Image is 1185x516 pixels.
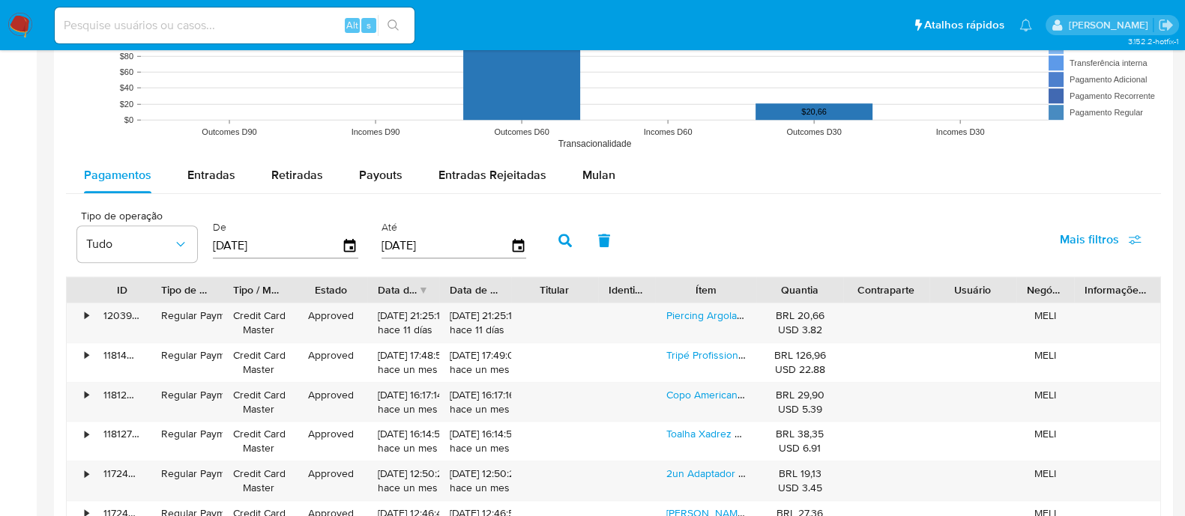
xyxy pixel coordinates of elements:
[1127,35,1178,47] span: 3.152.2-hotfix-1
[55,16,414,35] input: Pesquise usuários ou casos...
[378,15,408,36] button: search-icon
[1158,17,1174,33] a: Sair
[367,18,371,32] span: s
[1019,19,1032,31] a: Notificações
[924,17,1004,33] span: Atalhos rápidos
[346,18,358,32] span: Alt
[1068,18,1153,32] p: anna.almeida@mercadopago.com.br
